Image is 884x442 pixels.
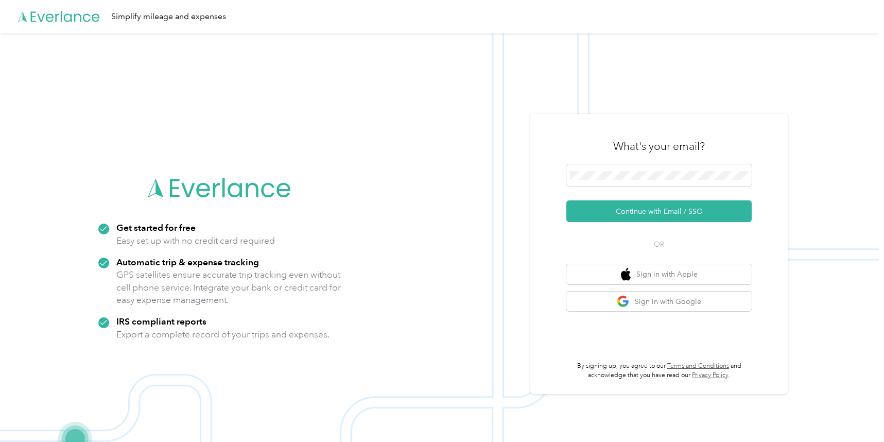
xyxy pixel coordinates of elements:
[116,234,275,247] p: Easy set up with no credit card required
[566,292,752,312] button: google logoSign in with Google
[566,362,752,380] p: By signing up, you agree to our and acknowledge that you have read our .
[566,200,752,222] button: Continue with Email / SSO
[641,239,677,250] span: OR
[613,139,705,154] h3: What's your email?
[621,268,631,281] img: apple logo
[116,316,206,327] strong: IRS compliant reports
[116,268,341,307] p: GPS satellites ensure accurate trip tracking even without cell phone service. Integrate your bank...
[116,257,259,267] strong: Automatic trip & expense tracking
[111,10,226,23] div: Simplify mileage and expenses
[116,328,330,341] p: Export a complete record of your trips and expenses.
[617,295,630,308] img: google logo
[692,371,729,379] a: Privacy Policy
[667,362,729,370] a: Terms and Conditions
[566,264,752,284] button: apple logoSign in with Apple
[116,222,196,233] strong: Get started for free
